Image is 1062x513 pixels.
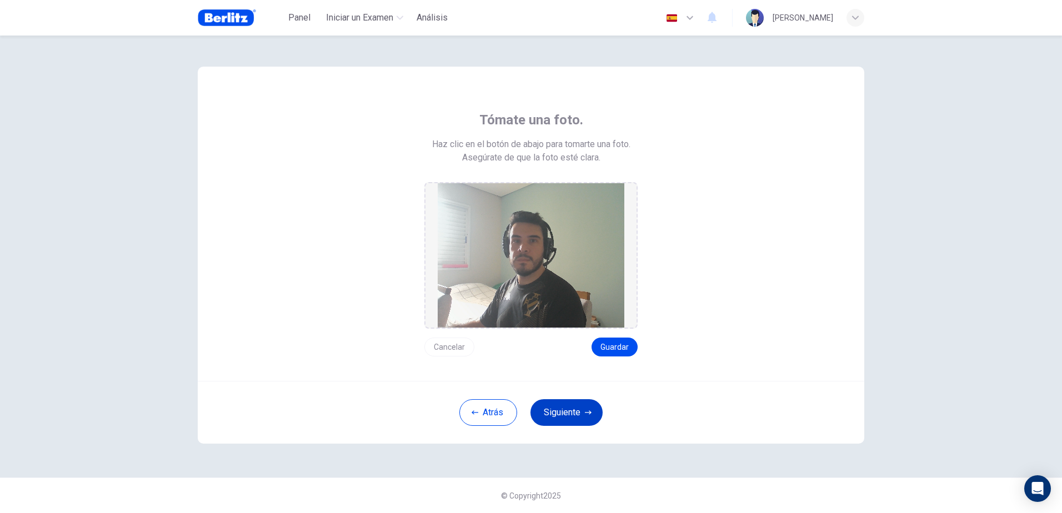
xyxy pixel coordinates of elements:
button: Cancelar [424,338,474,356]
button: Guardar [592,338,638,356]
img: Berlitz Brasil logo [198,7,256,29]
div: Open Intercom Messenger [1024,475,1051,502]
button: Siguiente [530,399,603,426]
button: Panel [282,8,317,28]
span: Haz clic en el botón de abajo para tomarte una foto. [432,138,630,151]
div: [PERSON_NAME] [773,11,833,24]
img: es [665,14,679,22]
img: Profile picture [746,9,764,27]
span: © Copyright 2025 [501,491,561,500]
button: Iniciar un Examen [322,8,408,28]
a: Berlitz Brasil logo [198,7,282,29]
span: Iniciar un Examen [326,11,393,24]
div: Necesitas una licencia para acceder a este contenido [412,8,452,28]
span: Panel [288,11,310,24]
button: Atrás [459,399,517,426]
img: preview screemshot [438,183,624,328]
span: Tómate una foto. [479,111,583,129]
button: Análisis [412,8,452,28]
span: Análisis [417,11,448,24]
span: Asegúrate de que la foto esté clara. [462,151,600,164]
